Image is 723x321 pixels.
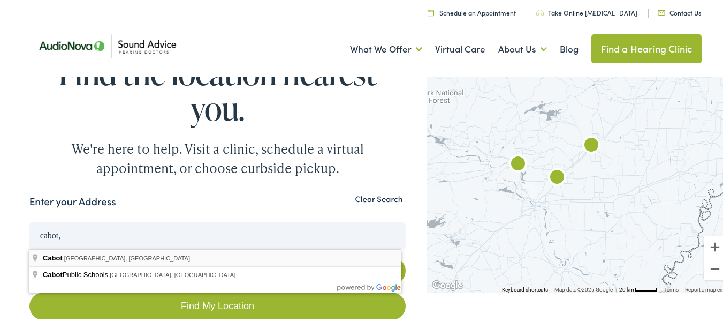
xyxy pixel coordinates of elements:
button: Clear Search [352,192,406,203]
span: [GEOGRAPHIC_DATA], [GEOGRAPHIC_DATA] [64,253,190,260]
a: Virtual Care [435,28,485,68]
a: Terms [664,285,679,291]
img: Icon representing mail communication in a unique green color, indicative of contact or communicat... [658,9,665,14]
span: Public Schools [43,269,110,277]
span: 20 km [619,285,634,291]
div: We're here to help. Visit a clinic, schedule a virtual appointment, or choose curbside pickup. [47,138,389,176]
img: Headphone icon in a unique green color, suggesting audio-related services or features. [536,8,544,14]
a: Take Online [MEDICAL_DATA] [536,6,637,16]
button: Keyboard shortcuts [502,285,548,292]
button: Map Scale: 20 km per 39 pixels [616,283,660,291]
span: Map data ©2025 Google [554,285,613,291]
a: Schedule an Appointment [428,6,516,16]
div: AudioNova [505,151,531,176]
input: Enter your address or zip code [29,221,406,248]
span: [GEOGRAPHIC_DATA], [GEOGRAPHIC_DATA] [110,270,235,277]
a: Find a Hearing Clinic [591,33,702,62]
span: Cabot [43,269,63,277]
a: What We Offer [350,28,422,68]
a: Find My Location [29,291,406,318]
img: Google [430,277,465,291]
span: Cabot [43,252,63,260]
div: AudioNova [579,132,604,158]
a: Blog [560,28,579,68]
a: Contact Us [658,6,701,16]
label: Enter your Address [29,192,116,208]
div: AudioNova [544,164,570,190]
img: Calendar icon in a unique green color, symbolizing scheduling or date-related features. [428,8,434,14]
a: About Us [498,28,547,68]
a: Open this area in Google Maps (opens a new window) [430,277,465,291]
h1: Find the location nearest you. [29,54,406,124]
